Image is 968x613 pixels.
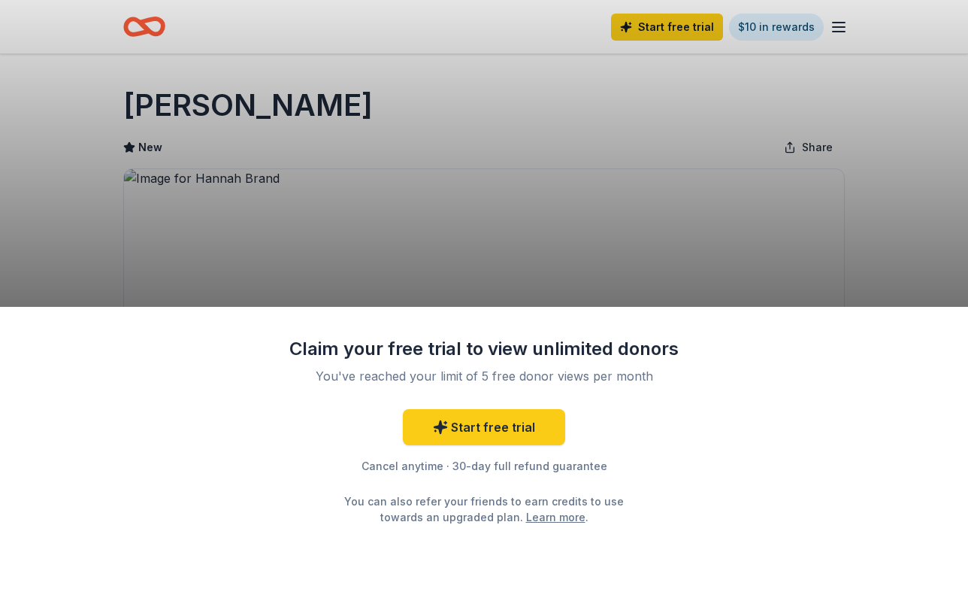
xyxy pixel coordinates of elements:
div: Cancel anytime · 30-day full refund guarantee [289,457,679,475]
a: Learn more [526,509,585,525]
div: You've reached your limit of 5 free donor views per month [307,367,661,385]
div: You can also refer your friends to earn credits to use towards an upgraded plan. . [331,493,637,525]
div: Claim your free trial to view unlimited donors [289,337,679,361]
a: Start free trial [403,409,565,445]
